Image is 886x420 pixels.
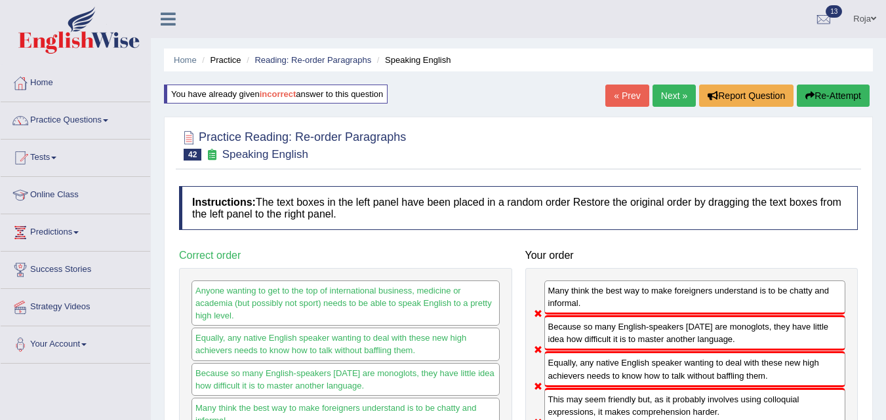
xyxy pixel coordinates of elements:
[653,85,696,107] a: Next »
[1,252,150,284] a: Success Stories
[826,5,842,18] span: 13
[179,250,512,261] h4: Correct order
[199,54,241,66] li: Practice
[1,326,150,359] a: Your Account
[191,280,500,326] div: Anyone wanting to get to the top of international business, medicine or academia (but possibly no...
[164,85,388,104] div: You have already given answer to this question
[191,363,500,396] div: Because so many English-speakers [DATE] are monoglots, they have little idea how difficult it is ...
[192,197,256,208] b: Instructions:
[179,186,858,230] h4: The text boxes in the left panel have been placed in a random order Restore the original order by...
[1,289,150,322] a: Strategy Videos
[544,351,846,387] div: Equally, any native English speaker wanting to deal with these new high achievers needs to know h...
[1,65,150,98] a: Home
[605,85,649,107] a: « Prev
[699,85,794,107] button: Report Question
[544,315,846,351] div: Because so many English-speakers [DATE] are monoglots, they have little idea how difficult it is ...
[179,128,406,161] h2: Practice Reading: Re-order Paragraphs
[205,149,218,161] small: Exam occurring question
[1,140,150,172] a: Tests
[525,250,858,261] h4: Your order
[254,55,371,65] a: Reading: Re-order Paragraphs
[1,102,150,135] a: Practice Questions
[222,148,308,161] small: Speaking English
[544,280,846,315] div: Many think the best way to make foreigners understand is to be chatty and informal.
[184,149,201,161] span: 42
[260,89,296,99] b: incorrect
[1,214,150,247] a: Predictions
[174,55,197,65] a: Home
[374,54,451,66] li: Speaking English
[1,177,150,210] a: Online Class
[797,85,870,107] button: Re-Attempt
[191,328,500,360] div: Equally, any native English speaker wanting to deal with these new high achievers needs to know h...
